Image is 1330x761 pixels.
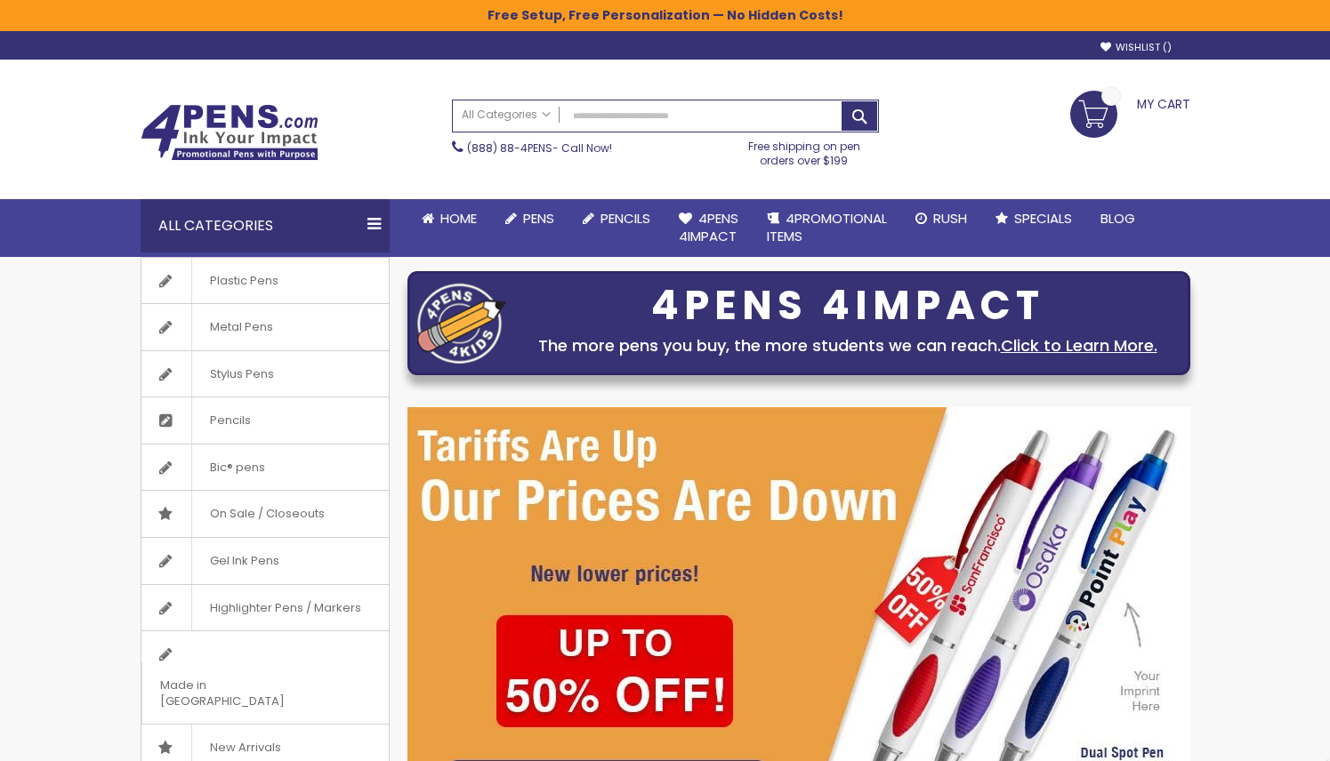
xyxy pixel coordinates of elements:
[491,199,568,238] a: Pens
[523,209,554,228] span: Pens
[467,140,612,156] span: - Call Now!
[141,351,389,397] a: Stylus Pens
[515,333,1181,358] div: The more pens you buy, the more students we can reach.
[191,397,269,444] span: Pencils
[1100,41,1172,54] a: Wishlist
[141,631,389,724] a: Made in [GEOGRAPHIC_DATA]
[568,199,665,238] a: Pencils
[462,108,551,122] span: All Categories
[141,662,344,724] span: Made in [GEOGRAPHIC_DATA]
[417,283,506,364] img: four_pen_logo.png
[729,132,879,168] div: Free shipping on pen orders over $199
[901,199,981,238] a: Rush
[141,199,390,252] div: All Categories
[981,199,1086,238] a: Specials
[191,258,296,304] span: Plastic Pens
[191,585,379,631] span: Highlighter Pens / Markers
[141,104,318,161] img: 4Pens Custom Pens and Promotional Products
[665,199,753,257] a: 4Pens4impact
[679,209,738,245] span: 4Pens 4impact
[1100,209,1135,228] span: Blog
[141,397,389,444] a: Pencils
[453,100,560,130] a: All Categories
[467,140,552,156] a: (888) 88-4PENS
[440,209,477,228] span: Home
[141,585,389,631] a: Highlighter Pens / Markers
[1001,334,1157,356] a: Click to Learn More.
[141,258,389,304] a: Plastic Pens
[601,209,650,228] span: Pencils
[515,287,1181,324] div: 4PENS 4IMPACT
[191,445,283,491] span: Bic® pens
[141,538,389,584] a: Gel Ink Pens
[191,538,297,584] span: Gel Ink Pens
[1014,209,1072,228] span: Specials
[1086,199,1149,238] a: Blog
[191,304,291,350] span: Metal Pens
[407,199,491,238] a: Home
[933,209,967,228] span: Rush
[191,491,343,537] span: On Sale / Closeouts
[141,491,389,537] a: On Sale / Closeouts
[753,199,901,257] a: 4PROMOTIONALITEMS
[191,351,292,397] span: Stylus Pens
[141,445,389,491] a: Bic® pens
[141,304,389,350] a: Metal Pens
[767,209,887,245] span: 4PROMOTIONAL ITEMS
